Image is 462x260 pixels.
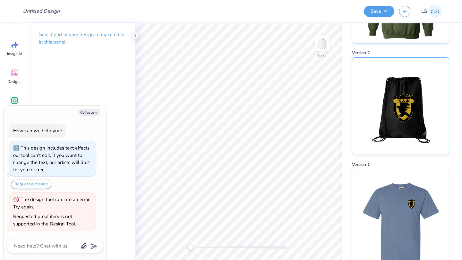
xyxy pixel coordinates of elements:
p: Select part of your design to make edits in this panel [39,31,125,46]
div: Requested proof item is not supported in the Design Tool. [13,213,76,227]
div: This design includes text effects our tool can't edit. If you want to change the text, our artist... [13,145,90,173]
input: Untitled Design [18,5,65,18]
button: Request a change [11,180,51,189]
span: Designs [7,79,21,84]
div: Version 1 [352,162,449,168]
img: Lijo George [429,5,441,18]
div: Version 2 [352,50,449,56]
button: Save [364,6,394,17]
span: Image AI [7,51,22,56]
span: LG [421,8,427,15]
div: Accessibility label [187,244,194,250]
img: Back [316,37,329,50]
a: LG [418,5,444,18]
div: The design tool ran into an error. Try again. [13,196,90,210]
img: Version 2 [361,58,440,154]
div: Back [318,53,326,59]
button: Collapse [78,109,100,116]
div: How can we help you? [13,127,63,134]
